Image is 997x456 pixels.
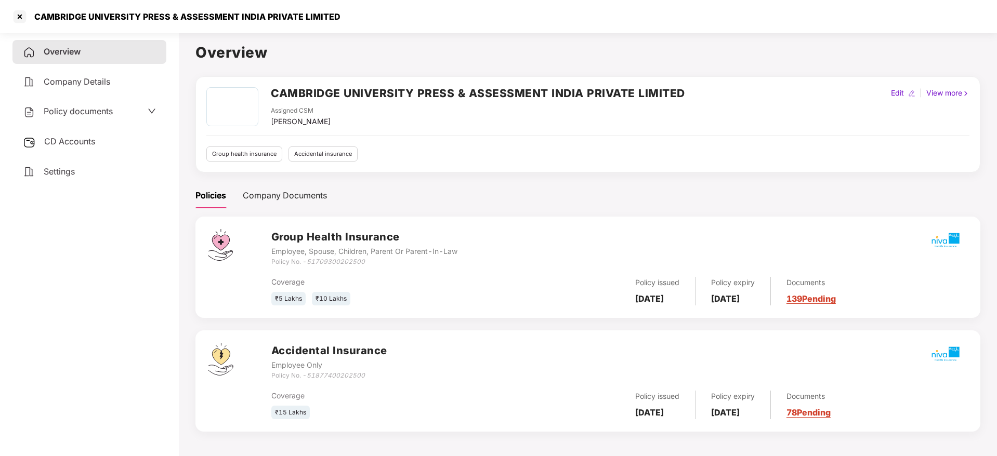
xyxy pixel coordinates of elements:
[917,87,924,99] div: |
[962,90,969,97] img: rightIcon
[271,106,331,116] div: Assigned CSM
[195,41,980,64] h1: Overview
[271,390,504,401] div: Coverage
[889,87,906,99] div: Edit
[711,277,755,288] div: Policy expiry
[195,189,226,202] div: Policies
[271,116,331,127] div: [PERSON_NAME]
[312,292,350,306] div: ₹10 Lakhs
[23,46,35,59] img: svg+xml;base64,PHN2ZyB4bWxucz0iaHR0cDovL3d3dy53My5vcmcvMjAwMC9zdmciIHdpZHRoPSIyNCIgaGVpZ2h0PSIyNC...
[786,407,831,418] a: 78 Pending
[271,371,387,381] div: Policy No. -
[271,406,310,420] div: ₹15 Lakhs
[635,407,664,418] b: [DATE]
[206,146,282,162] div: Group health insurance
[927,222,964,258] img: mbhicl.png
[23,76,35,88] img: svg+xml;base64,PHN2ZyB4bWxucz0iaHR0cDovL3d3dy53My5vcmcvMjAwMC9zdmciIHdpZHRoPSIyNCIgaGVpZ2h0PSIyNC...
[635,391,679,402] div: Policy issued
[786,277,836,288] div: Documents
[271,246,457,257] div: Employee, Spouse, Children, Parent Or Parent-In-Law
[23,166,35,178] img: svg+xml;base64,PHN2ZyB4bWxucz0iaHR0cDovL3d3dy53My5vcmcvMjAwMC9zdmciIHdpZHRoPSIyNCIgaGVpZ2h0PSIyNC...
[271,292,306,306] div: ₹5 Lakhs
[23,106,35,118] img: svg+xml;base64,PHN2ZyB4bWxucz0iaHR0cDovL3d3dy53My5vcmcvMjAwMC9zdmciIHdpZHRoPSIyNCIgaGVpZ2h0PSIyNC...
[924,87,972,99] div: View more
[307,258,365,265] i: 51709300202500
[711,391,755,402] div: Policy expiry
[307,371,365,379] i: 51877400202500
[711,293,740,304] b: [DATE]
[208,343,233,375] img: svg+xml;base64,PHN2ZyB4bWxucz0iaHR0cDovL3d3dy53My5vcmcvMjAwMC9zdmciIHdpZHRoPSI0OS4zMjEiIGhlaWdodD...
[908,90,915,97] img: editIcon
[148,107,156,115] span: down
[271,229,457,245] h3: Group Health Insurance
[243,189,327,202] div: Company Documents
[28,11,340,22] div: CAMBRIDGE UNIVERSITY PRESS & ASSESSMENT INDIA PRIVATE LIMITED
[271,343,387,359] h3: Accidental Insurance
[786,391,831,402] div: Documents
[44,136,95,146] span: CD Accounts
[271,359,387,371] div: Employee Only
[271,85,685,102] h2: CAMBRIDGE UNIVERSITY PRESS & ASSESSMENT INDIA PRIVATE LIMITED
[44,46,81,57] span: Overview
[44,166,75,177] span: Settings
[271,276,504,288] div: Coverage
[927,336,964,372] img: mbhicl.png
[711,407,740,418] b: [DATE]
[635,277,679,288] div: Policy issued
[635,293,664,304] b: [DATE]
[271,257,457,267] div: Policy No. -
[786,293,836,304] a: 139 Pending
[23,136,36,149] img: svg+xml;base64,PHN2ZyB3aWR0aD0iMjUiIGhlaWdodD0iMjQiIHZpZXdCb3g9IjAgMCAyNSAyNCIgZmlsbD0ibm9uZSIgeG...
[44,76,110,87] span: Company Details
[208,229,233,261] img: svg+xml;base64,PHN2ZyB4bWxucz0iaHR0cDovL3d3dy53My5vcmcvMjAwMC9zdmciIHdpZHRoPSI0Ny43MTQiIGhlaWdodD...
[288,146,358,162] div: Accidental insurance
[44,106,113,116] span: Policy documents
